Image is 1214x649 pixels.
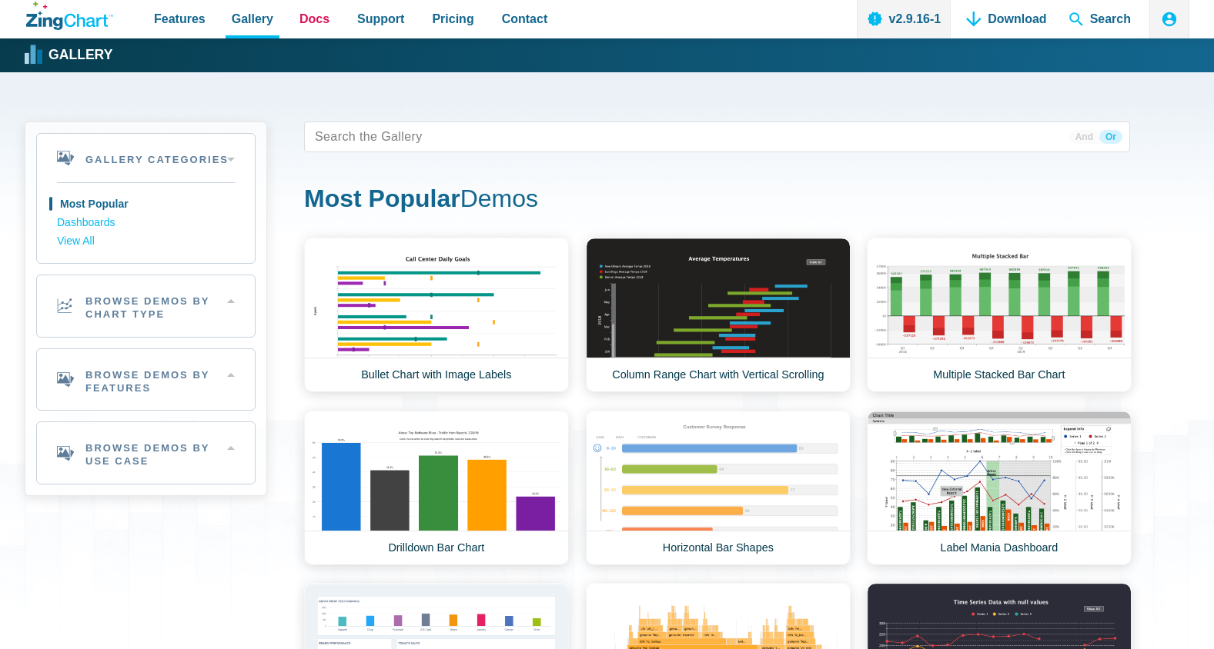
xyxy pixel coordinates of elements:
a: View All [57,232,235,251]
h2: Browse Demos By Features [37,349,255,411]
a: Bullet Chart with Image Labels [304,238,569,392]
h2: Browse Demos By Chart Type [37,275,255,337]
a: Gallery [26,44,112,67]
a: Label Mania Dashboard [867,411,1132,565]
a: Most Popular [57,195,235,214]
strong: Most Popular [304,185,460,212]
h2: Browse Demos By Use Case [37,422,255,484]
a: Multiple Stacked Bar Chart [867,238,1132,392]
h1: Demos [304,183,1130,218]
span: And [1069,130,1099,144]
span: Features [154,8,206,29]
a: ZingChart Logo. Click to return to the homepage [26,2,113,30]
h2: Gallery Categories [37,134,255,182]
span: Or [1099,130,1122,144]
span: Support [357,8,404,29]
span: Pricing [432,8,473,29]
a: Horizontal Bar Shapes [586,411,851,565]
strong: Gallery [48,48,112,62]
span: Gallery [232,8,273,29]
span: Docs [299,8,329,29]
a: Dashboards [57,214,235,232]
span: Contact [502,8,548,29]
a: Column Range Chart with Vertical Scrolling [586,238,851,392]
a: Drilldown Bar Chart [304,411,569,565]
